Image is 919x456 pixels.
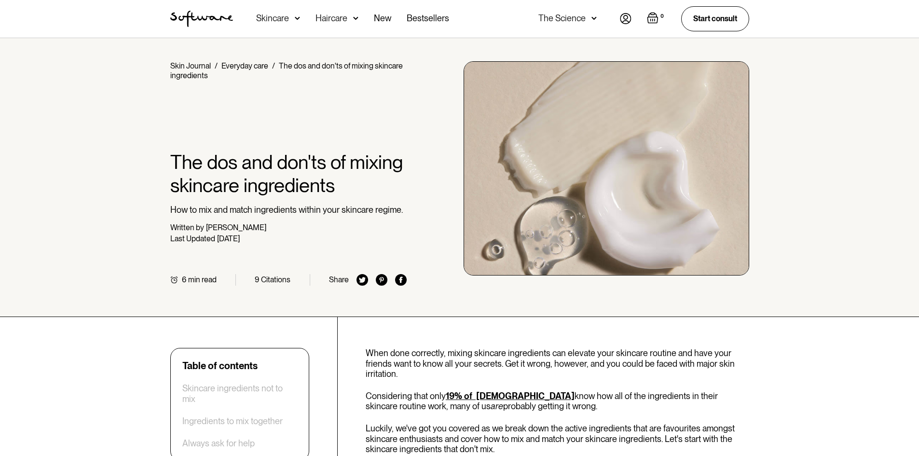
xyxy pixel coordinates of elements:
img: facebook icon [395,274,407,286]
div: [PERSON_NAME] [206,223,266,232]
div: min read [188,275,217,284]
img: Software Logo [170,11,233,27]
div: Last Updated [170,234,215,243]
div: The Science [538,14,586,23]
div: [DATE] [217,234,240,243]
div: 6 [182,275,186,284]
a: Skincare ingredients not to mix [182,383,297,404]
em: are [491,401,503,411]
div: Share [329,275,349,284]
img: twitter icon [357,274,368,286]
img: arrow down [295,14,300,23]
a: Always ask for help [182,438,255,449]
div: Haircare [315,14,347,23]
img: arrow down [591,14,597,23]
a: home [170,11,233,27]
a: Skin Journal [170,61,211,70]
a: Open empty cart [647,12,666,26]
div: The dos and don'ts of mixing skincare ingredients [170,61,403,80]
div: Written by [170,223,204,232]
div: / [272,61,275,70]
p: How to mix and match ingredients within your skincare regime. [170,205,407,215]
p: When done correctly, mixing skincare ingredients can elevate your skincare routine and have your ... [366,348,749,379]
p: Luckily, we've got you covered as we break down the active ingredients that are favourites amongs... [366,423,749,455]
div: Table of contents [182,360,258,372]
a: Everyday care [221,61,268,70]
div: 0 [658,12,666,21]
div: Skincare [256,14,289,23]
div: Citations [261,275,290,284]
a: 19% of [DEMOGRAPHIC_DATA] [446,391,575,401]
img: pinterest icon [376,274,387,286]
a: Start consult [681,6,749,31]
h1: The dos and don'ts of mixing skincare ingredients [170,151,407,197]
p: Considering that only know how all of the ingredients in their skincare routine work, many of us ... [366,391,749,412]
a: Ingredients to mix together [182,416,283,427]
img: arrow down [353,14,358,23]
div: 9 [255,275,259,284]
div: / [215,61,218,70]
